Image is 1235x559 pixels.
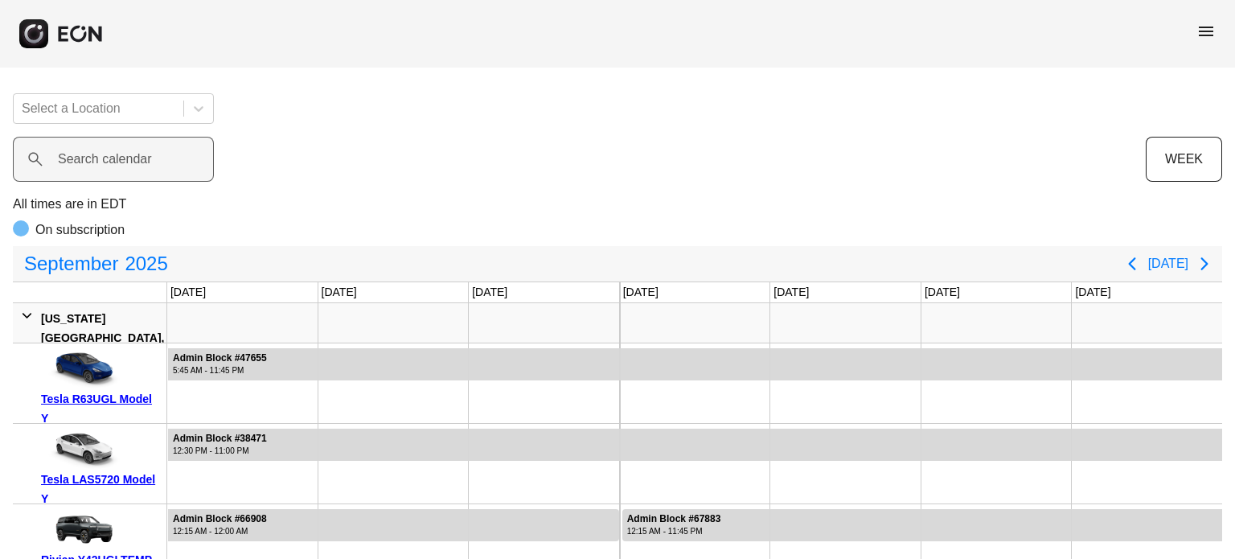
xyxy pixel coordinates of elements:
[1148,249,1188,278] button: [DATE]
[770,282,812,302] div: [DATE]
[1116,248,1148,280] button: Previous page
[41,430,121,470] img: car
[13,195,1222,214] p: All times are in EDT
[318,282,360,302] div: [DATE]
[173,364,267,376] div: 5:45 AM - 11:45 PM
[41,510,121,550] img: car
[167,504,620,541] div: Rented for 30 days by Admin Block Current status is rental
[167,282,209,302] div: [DATE]
[469,282,511,302] div: [DATE]
[41,349,121,389] img: car
[173,352,267,364] div: Admin Block #47655
[1072,282,1114,302] div: [DATE]
[921,282,963,302] div: [DATE]
[21,248,121,280] span: September
[627,525,721,537] div: 12:15 AM - 11:45 PM
[173,525,267,537] div: 12:15 AM - 12:00 AM
[58,150,152,169] label: Search calendar
[14,248,178,280] button: September2025
[167,343,1223,380] div: Rented for 702 days by Admin Block Current status is rental
[41,470,161,508] div: Tesla LAS5720 Model Y
[1196,22,1216,41] span: menu
[35,220,125,240] p: On subscription
[41,309,164,367] div: [US_STATE][GEOGRAPHIC_DATA], [GEOGRAPHIC_DATA]
[627,513,721,525] div: Admin Block #67883
[620,282,662,302] div: [DATE]
[173,513,267,525] div: Admin Block #66908
[41,389,161,428] div: Tesla R63UGL Model Y
[622,504,1223,541] div: Rented for 31 days by Admin Block Current status is rental
[121,248,170,280] span: 2025
[1188,248,1221,280] button: Next page
[173,445,267,457] div: 12:30 PM - 11:00 PM
[1146,137,1222,182] button: WEEK
[167,424,1223,461] div: Rented for 466 days by Admin Block Current status is rental
[173,433,267,445] div: Admin Block #38471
